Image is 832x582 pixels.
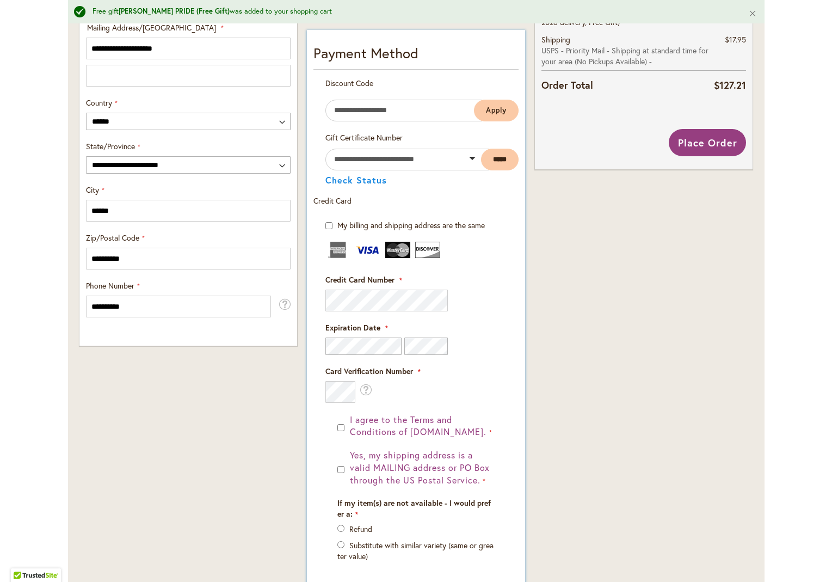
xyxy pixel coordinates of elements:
[350,414,486,438] span: I agree to the Terms and Conditions of [DOMAIN_NAME].
[313,195,352,206] span: Credit Card
[337,540,494,561] label: Substitute with similar variety (same or greater value)
[669,129,747,156] button: Place Order
[725,34,746,45] span: $17.95
[86,280,134,291] span: Phone Number
[313,43,518,69] div: Payment Method
[119,7,230,16] strong: [PERSON_NAME] PRIDE (Free Gift)
[86,141,135,151] span: State/Province
[86,232,139,243] span: Zip/Postal Code
[541,77,593,93] strong: Order Total
[349,524,372,534] label: Refund
[678,136,737,149] span: Place Order
[8,543,39,574] iframe: Launch Accessibility Center
[93,7,732,17] div: Free gift was added to your shopping cart
[350,449,490,486] span: Yes, my shipping address is a valid MAILING address or PO Box through the US Postal Service.
[474,100,519,121] button: Apply
[325,242,350,258] img: American Express
[86,97,112,108] span: Country
[714,78,746,91] span: $127.21
[415,242,440,258] img: Discover
[486,106,507,115] span: Apply
[355,242,380,258] img: Visa
[325,132,403,143] span: Gift Certificate Number
[86,185,99,195] span: City
[541,34,570,45] span: Shipping
[385,242,410,258] img: MasterCard
[325,366,413,376] span: Card Verification Number
[325,322,380,333] span: Expiration Date
[87,22,216,33] span: Mailing Address/[GEOGRAPHIC_DATA]
[325,274,395,285] span: Credit Card Number
[325,176,387,185] button: Check Status
[541,45,713,67] span: USPS - Priority Mail - Shipping at standard time for your area (No Pickups Available) -
[337,220,485,230] span: My billing and shipping address are the same
[337,498,491,519] span: If my item(s) are not available - I would prefer a:
[325,78,373,88] span: Discount Code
